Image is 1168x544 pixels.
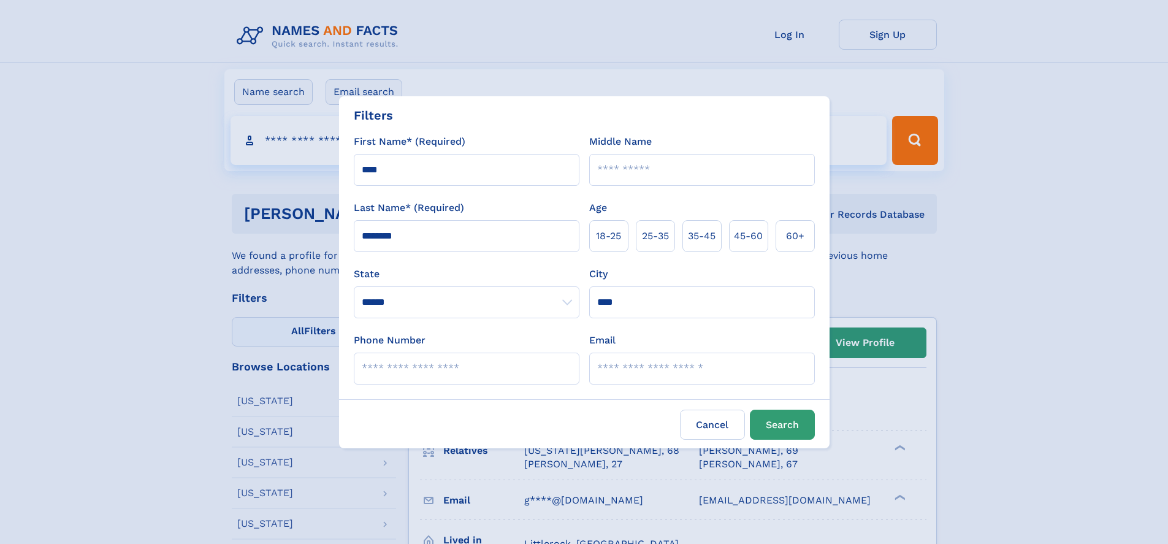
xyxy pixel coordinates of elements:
[642,229,669,243] span: 25‑35
[354,267,579,282] label: State
[589,267,608,282] label: City
[589,134,652,149] label: Middle Name
[354,106,393,125] div: Filters
[354,134,465,149] label: First Name* (Required)
[354,201,464,215] label: Last Name* (Required)
[786,229,804,243] span: 60+
[589,333,616,348] label: Email
[354,333,426,348] label: Phone Number
[734,229,763,243] span: 45‑60
[750,410,815,440] button: Search
[688,229,716,243] span: 35‑45
[589,201,607,215] label: Age
[680,410,745,440] label: Cancel
[596,229,621,243] span: 18‑25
